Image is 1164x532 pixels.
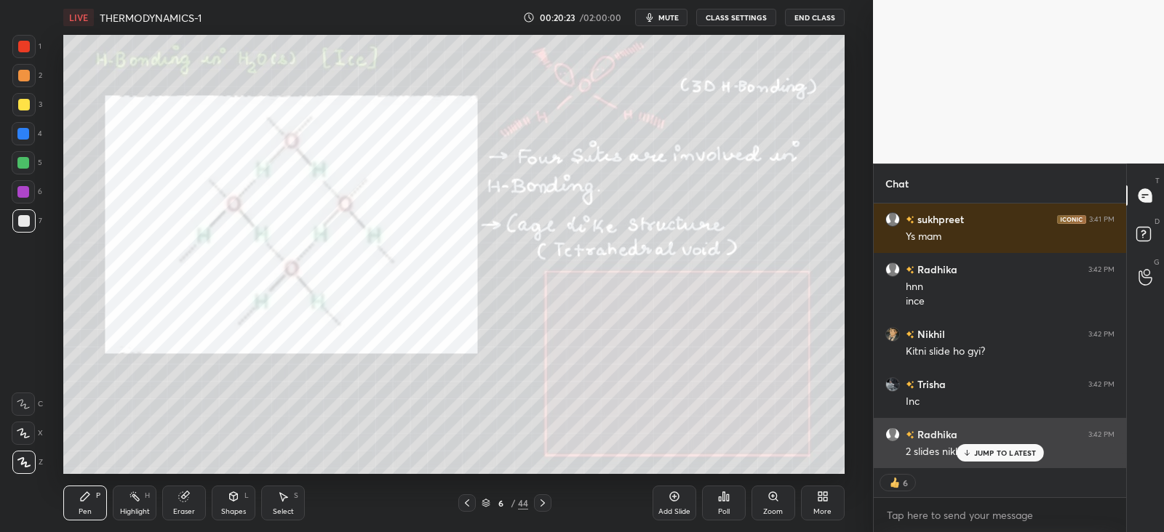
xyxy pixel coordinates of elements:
h6: Trisha [914,376,946,392]
div: Poll [718,508,730,515]
div: / [511,499,515,507]
p: D [1155,216,1160,227]
div: H [145,492,150,499]
h6: Nikhil [914,326,945,342]
span: mute [658,12,679,23]
img: no-rating-badge.077c3623.svg [906,431,914,439]
div: Zoom [763,508,783,515]
h6: Radhika [914,427,957,442]
button: End Class [785,9,845,26]
div: 1 [12,35,41,58]
div: Pen [79,508,92,515]
img: iconic-dark.1390631f.png [1057,215,1086,224]
div: 44 [518,496,528,509]
div: 6 [493,499,508,507]
div: 5 [12,151,42,174]
img: no-rating-badge.077c3623.svg [906,381,914,389]
div: 3:42 PM [1088,380,1115,389]
button: mute [635,9,687,26]
p: Chat [874,164,920,203]
div: 4 [12,122,42,145]
img: f312d37a9626454489cbe866887c98a3.jpg [885,377,900,392]
div: Kitni slide ho gyi? [906,344,1115,359]
p: T [1155,175,1160,186]
div: 3:42 PM [1088,430,1115,439]
div: Shapes [221,508,246,515]
div: Eraser [173,508,195,515]
div: L [244,492,249,499]
div: 2 slides nikhil [906,445,1115,459]
h4: THERMODYNAMICS-1 [100,11,202,25]
div: grid [874,203,1126,467]
img: default.png [885,262,900,277]
div: 6 [12,180,42,203]
img: default.png [885,212,900,227]
div: 3:42 PM [1088,265,1115,274]
img: no-rating-badge.077c3623.svg [906,266,914,274]
div: S [294,492,298,499]
div: Add Slide [658,508,690,515]
img: 25c3b219fc0747c7b3737d88585f995d.jpg [885,327,900,342]
button: CLASS SETTINGS [696,9,776,26]
div: 3 [12,93,42,116]
div: ince [906,294,1115,309]
h6: Radhika [914,262,957,277]
div: 3:41 PM [1089,215,1115,224]
div: X [12,422,43,445]
img: default.png [885,427,900,442]
p: G [1154,257,1160,267]
div: P [96,492,100,499]
img: thumbs_up.png [888,475,902,490]
img: no-rating-badge.077c3623.svg [906,216,914,224]
img: no-rating-badge.077c3623.svg [906,331,914,339]
div: 6 [902,477,908,488]
div: 2 [12,64,42,87]
div: hnn [906,280,1115,294]
div: Ys mam [906,230,1115,244]
div: Inc [906,395,1115,409]
h6: sukhpreet [914,211,964,227]
p: JUMP TO LATEST [974,448,1037,457]
div: C [12,392,43,416]
div: LIVE [63,9,94,26]
div: Select [273,508,294,515]
div: More [813,508,832,515]
div: Highlight [120,508,150,515]
div: 3:42 PM [1088,330,1115,339]
div: Z [12,451,43,474]
div: 7 [12,209,42,233]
